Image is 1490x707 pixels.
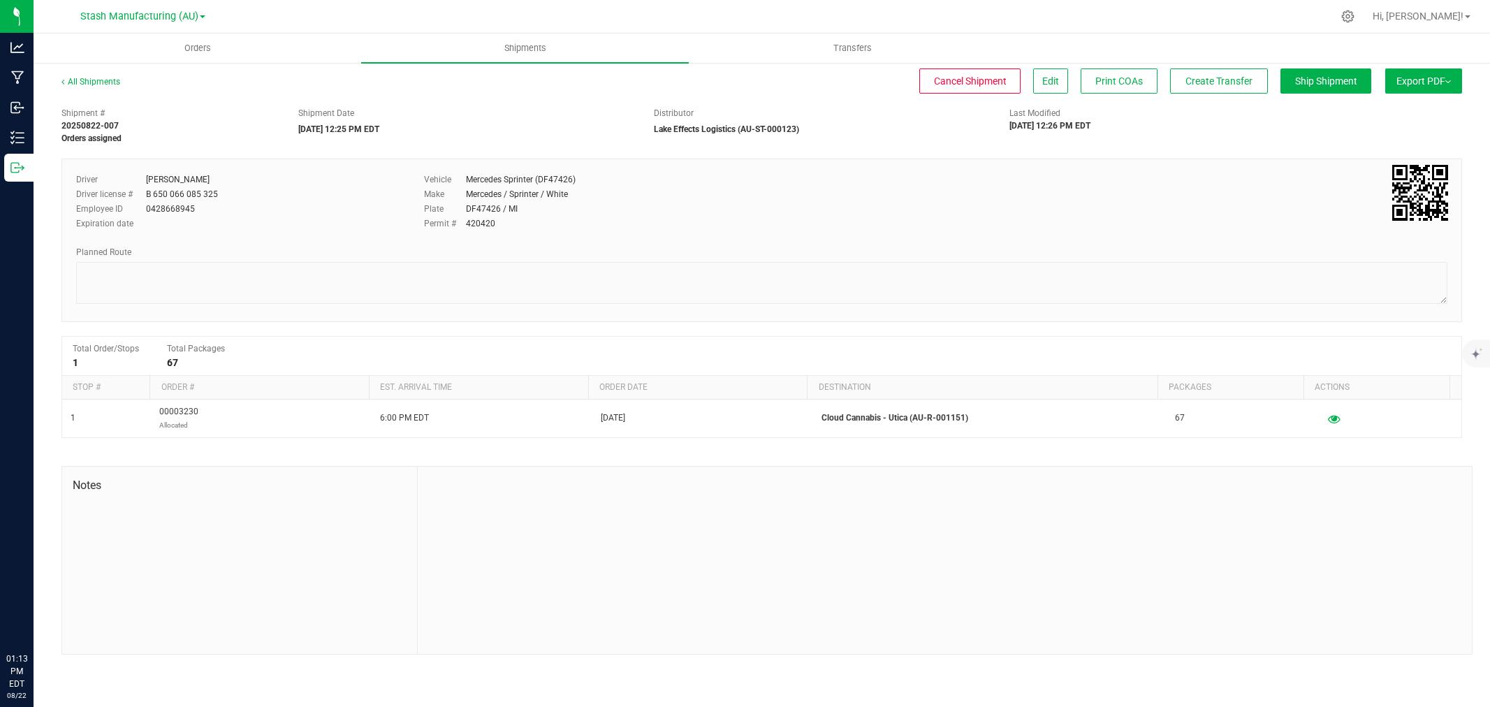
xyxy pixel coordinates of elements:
label: Employee ID [76,203,146,215]
label: Expiration date [76,217,146,230]
span: 6:00 PM EDT [380,411,429,425]
span: [DATE] [601,411,625,425]
inline-svg: Inbound [10,101,24,115]
label: Plate [424,203,466,215]
inline-svg: Outbound [10,161,24,175]
strong: 1 [73,357,78,368]
a: Orders [34,34,361,63]
p: Cloud Cannabis - Utica (AU-R-001151) [821,411,1158,425]
span: 1 [71,411,75,425]
label: Make [424,188,466,201]
span: Notes [73,477,407,494]
span: 00003230 [159,405,198,432]
div: Mercedes / Sprinter / White [466,188,568,201]
inline-svg: Manufacturing [10,71,24,85]
label: Driver [76,173,146,186]
label: Driver license # [76,188,146,201]
inline-svg: Inventory [10,131,24,145]
qrcode: 20250822-007 [1392,165,1448,221]
a: Transfers [689,34,1016,63]
label: Last Modified [1009,107,1060,119]
span: Hi, [PERSON_NAME]! [1373,10,1463,22]
button: Ship Shipment [1280,68,1371,94]
strong: 20250822-007 [61,121,119,131]
inline-svg: Analytics [10,41,24,54]
img: Scan me! [1392,165,1448,221]
p: 01:13 PM EDT [6,653,27,690]
span: Ship Shipment [1295,75,1357,87]
span: Cancel Shipment [934,75,1007,87]
span: Shipments [485,42,565,54]
span: Total Packages [167,344,225,353]
div: B 650 066 085 325 [146,188,218,201]
a: All Shipments [61,77,120,87]
span: Transfers [815,42,891,54]
strong: [DATE] 12:26 PM EDT [1009,121,1090,131]
strong: [DATE] 12:25 PM EDT [298,124,379,134]
th: Actions [1303,376,1449,400]
strong: Orders assigned [61,133,122,143]
label: Permit # [424,217,466,230]
span: Planned Route [76,247,131,257]
label: Distributor [654,107,694,119]
button: Cancel Shipment [919,68,1021,94]
th: Packages [1157,376,1303,400]
div: [PERSON_NAME] [146,173,210,186]
button: Print COAs [1081,68,1157,94]
span: Stash Manufacturing (AU) [80,10,198,22]
span: Create Transfer [1185,75,1252,87]
label: Vehicle [424,173,466,186]
button: Create Transfer [1170,68,1268,94]
div: 0428668945 [146,203,195,215]
iframe: Resource center [14,595,56,637]
strong: Lake Effects Logistics (AU-ST-000123) [654,124,799,134]
th: Est. arrival time [369,376,588,400]
p: 08/22 [6,690,27,701]
button: Export PDF [1385,68,1462,94]
div: Manage settings [1339,10,1357,23]
span: 67 [1175,411,1185,425]
a: Shipments [361,34,689,63]
span: Orders [166,42,230,54]
span: Shipment # [61,107,277,119]
strong: 67 [167,357,178,368]
th: Order date [588,376,808,400]
div: Mercedes Sprinter (DF47426) [466,173,576,186]
th: Destination [807,376,1157,400]
p: Allocated [159,418,198,432]
button: Edit [1033,68,1068,94]
span: Print COAs [1095,75,1143,87]
label: Shipment Date [298,107,354,119]
div: DF47426 / MI [466,203,518,215]
span: Total Order/Stops [73,344,139,353]
th: Order # [149,376,369,400]
div: 420420 [466,217,495,230]
span: Edit [1042,75,1059,87]
th: Stop # [62,376,149,400]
